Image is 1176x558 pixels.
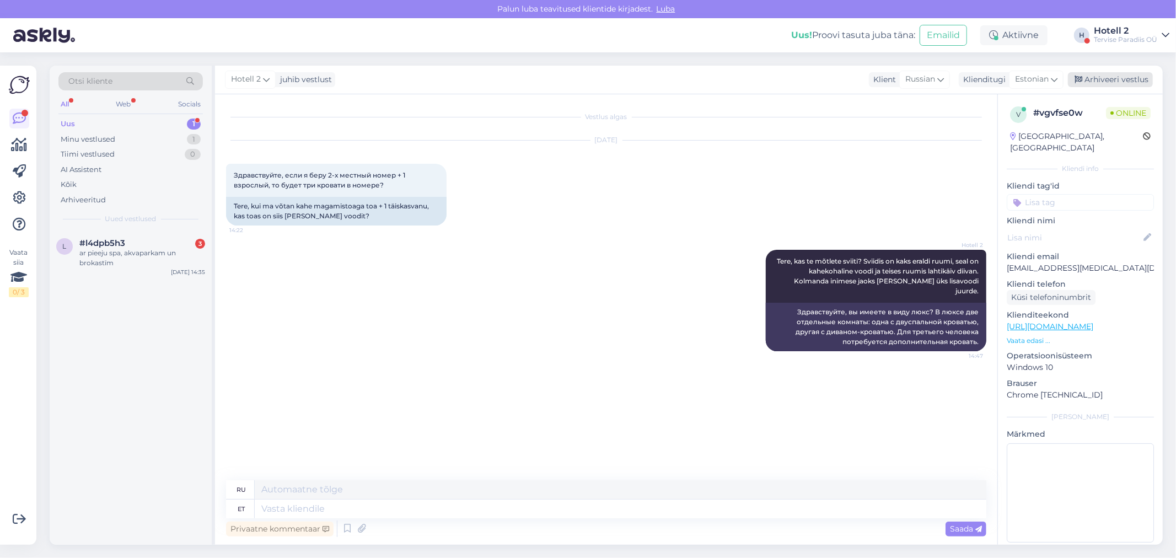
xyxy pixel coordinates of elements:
div: Minu vestlused [61,134,115,145]
p: Windows 10 [1007,362,1154,373]
div: [DATE] 14:35 [171,268,205,276]
span: Hotell 2 [942,241,983,249]
div: Hotell 2 [1094,26,1157,35]
span: Luba [653,4,679,14]
div: [PERSON_NAME] [1007,412,1154,422]
div: et [238,500,245,518]
div: Web [114,97,133,111]
span: Tere, kas te mõtlete sviiti? Sviidis on kaks eraldi ruumi, seal on kahekohaline voodi ja teises r... [777,257,980,295]
p: Märkmed [1007,428,1154,440]
p: Vaata edasi ... [1007,336,1154,346]
span: Uued vestlused [105,214,157,224]
p: Kliendi tag'id [1007,180,1154,192]
span: v [1016,110,1021,119]
div: Vestlus algas [226,112,986,122]
div: Privaatne kommentaar [226,522,334,536]
div: Tiimi vestlused [61,149,115,160]
span: Online [1106,107,1151,119]
span: #l4dpb5h3 [79,238,125,248]
input: Lisa nimi [1007,232,1141,244]
span: Saada [950,524,982,534]
p: [EMAIL_ADDRESS][MEDICAL_DATA][DOMAIN_NAME] [1007,262,1154,274]
span: 14:47 [942,352,983,360]
div: Küsi telefoninumbrit [1007,290,1096,305]
div: [GEOGRAPHIC_DATA], [GEOGRAPHIC_DATA] [1010,131,1143,154]
p: Kliendi email [1007,251,1154,262]
span: Estonian [1015,73,1049,85]
div: Здравствуйте, вы имеете в виду люкс? В люксе две отдельные комнаты: одна с двуспальной кроватью, ... [766,303,986,351]
div: Uus [61,119,75,130]
div: 0 [185,149,201,160]
div: Kõik [61,179,77,190]
div: juhib vestlust [276,74,332,85]
span: l [63,242,67,250]
div: # vgvfse0w [1033,106,1106,120]
span: Otsi kliente [68,76,112,87]
a: [URL][DOMAIN_NAME] [1007,321,1093,331]
div: 3 [195,239,205,249]
p: Kliendi telefon [1007,278,1154,290]
div: Aktiivne [980,25,1048,45]
div: ar pieeju spa, akvaparkam un brokastīm [79,248,205,268]
div: Arhiveeritud [61,195,106,206]
div: 1 [187,134,201,145]
a: Hotell 2Tervise Paradiis OÜ [1094,26,1169,44]
span: Russian [905,73,935,85]
div: Klienditugi [959,74,1006,85]
div: Socials [176,97,203,111]
div: AI Assistent [61,164,101,175]
div: 0 / 3 [9,287,29,297]
div: Kliendi info [1007,164,1154,174]
input: Lisa tag [1007,194,1154,211]
div: Tere, kui ma võtan kahe magamistoaga toa + 1 täiskasvanu, kas toas on siis [PERSON_NAME] voodit? [226,197,447,226]
span: Hotell 2 [231,73,261,85]
span: Здравствуйте, если я беру 2-х местный номер + 1 взрослый, то будет три кровати в номере? [234,171,407,189]
div: Proovi tasuta juba täna: [791,29,915,42]
div: All [58,97,71,111]
span: 14:22 [229,226,271,234]
b: Uus! [791,30,812,40]
p: Kliendi nimi [1007,215,1154,227]
div: [DATE] [226,135,986,145]
img: Askly Logo [9,74,30,95]
p: Chrome [TECHNICAL_ID] [1007,389,1154,401]
div: H [1074,28,1089,43]
div: 1 [187,119,201,130]
div: Arhiveeri vestlus [1068,72,1153,87]
p: Klienditeekond [1007,309,1154,321]
p: Operatsioonisüsteem [1007,350,1154,362]
button: Emailid [920,25,967,46]
p: Brauser [1007,378,1154,389]
div: Vaata siia [9,248,29,297]
div: Klient [869,74,896,85]
div: Tervise Paradiis OÜ [1094,35,1157,44]
div: ru [237,480,246,499]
